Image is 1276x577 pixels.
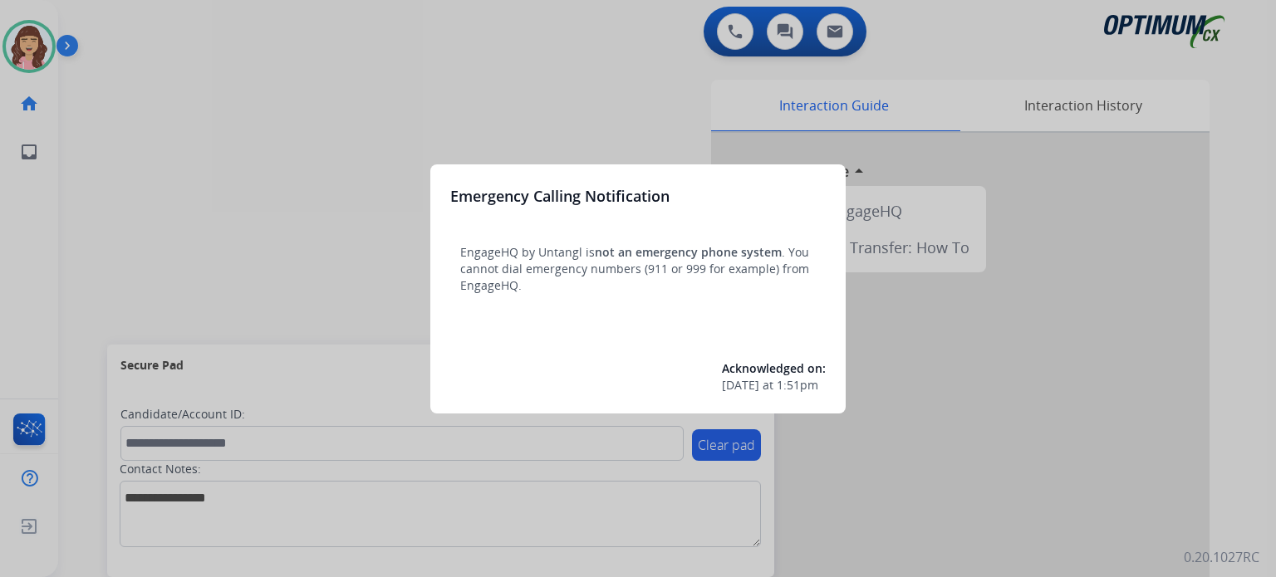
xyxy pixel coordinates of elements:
[595,244,782,260] span: not an emergency phone system
[777,377,818,394] span: 1:51pm
[722,360,826,376] span: Acknowledged on:
[460,244,816,294] p: EngageHQ by Untangl is . You cannot dial emergency numbers (911 or 999 for example) from EngageHQ.
[722,377,759,394] span: [DATE]
[722,377,826,394] div: at
[450,184,670,208] h3: Emergency Calling Notification
[1184,547,1259,567] p: 0.20.1027RC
